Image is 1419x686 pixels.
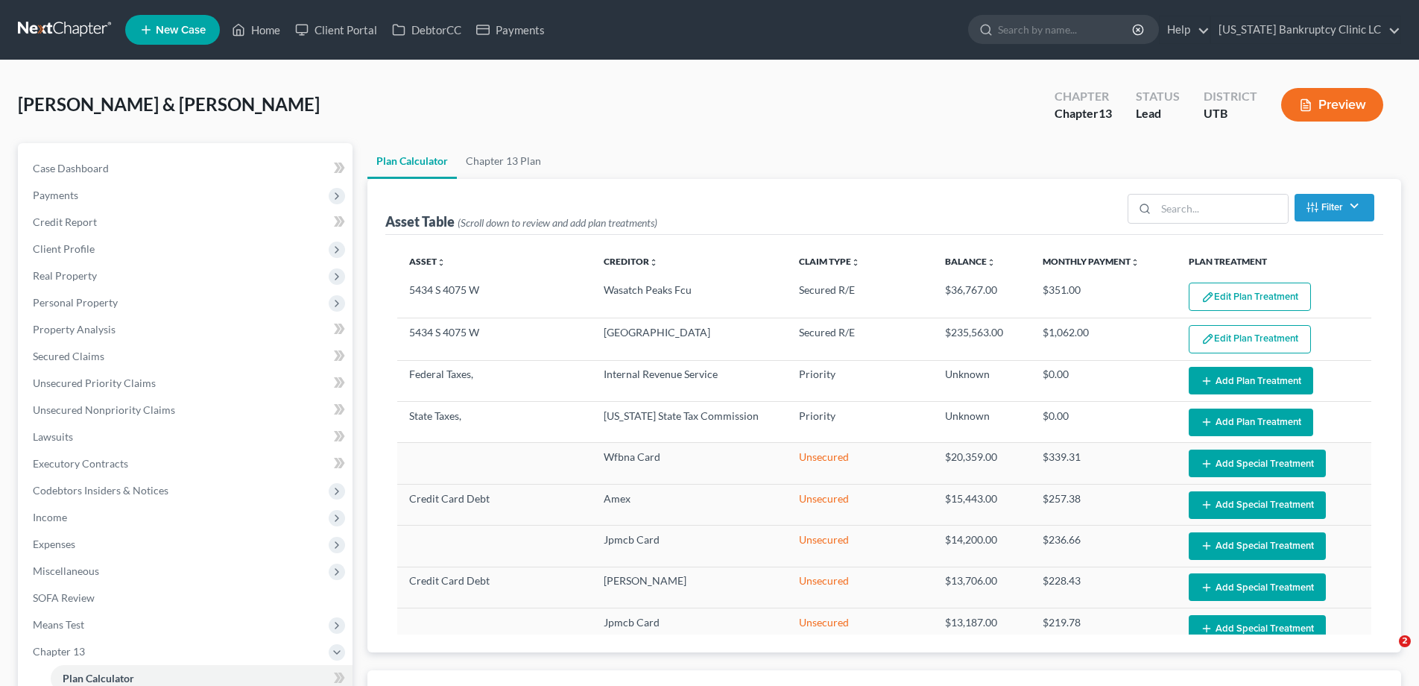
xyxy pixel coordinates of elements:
i: unfold_more [437,258,446,267]
a: Lawsuits [21,424,353,450]
td: $351.00 [1031,277,1177,318]
div: UTB [1204,105,1257,122]
span: Chapter 13 [33,645,85,658]
td: State Taxes, [397,402,592,443]
a: DebtorCC [385,16,469,43]
a: [US_STATE] Bankruptcy Clinic LC [1211,16,1400,43]
span: Client Profile [33,242,95,255]
td: Unsecured [787,608,933,649]
td: Internal Revenue Service [592,360,786,401]
td: $15,443.00 [933,484,1031,525]
a: Unsecured Nonpriority Claims [21,397,353,424]
a: Payments [469,16,552,43]
span: Codebtors Insiders & Notices [33,484,168,497]
td: Jpmcb Card [592,526,786,567]
td: Secured R/E [787,277,933,318]
td: 5434 S 4075 W [397,277,592,318]
td: $219.78 [1031,608,1177,649]
td: Priority [787,360,933,401]
td: $13,706.00 [933,567,1031,608]
i: unfold_more [987,258,996,267]
td: Wfbna Card [592,443,786,484]
a: Credit Report [21,209,353,236]
td: Unknown [933,360,1031,401]
td: $228.43 [1031,567,1177,608]
div: Lead [1136,105,1180,122]
td: $36,767.00 [933,277,1031,318]
td: [GEOGRAPHIC_DATA] [592,318,786,360]
td: Unsecured [787,526,933,567]
button: Filter [1295,194,1374,221]
td: Amex [592,484,786,525]
span: SOFA Review [33,591,95,604]
input: Search by name... [998,16,1134,43]
span: Property Analysis [33,323,116,336]
a: Plan Calculator [367,143,457,179]
span: New Case [156,25,206,36]
td: $339.31 [1031,443,1177,484]
a: Creditorunfold_more [604,256,658,267]
a: Help [1160,16,1210,43]
td: Secured R/E [787,318,933,360]
th: Plan Treatment [1177,247,1371,277]
button: Add Special Treatment [1189,615,1326,643]
span: Unsecured Priority Claims [33,377,156,389]
span: (Scroll down to review and add plan treatments) [458,216,657,229]
span: Miscellaneous [33,564,99,577]
button: Preview [1281,88,1383,122]
div: Status [1136,88,1180,105]
td: Unknown [933,402,1031,443]
a: Property Analysis [21,316,353,343]
button: Add Special Treatment [1189,532,1326,560]
a: Balanceunfold_more [945,256,996,267]
div: Chapter [1055,105,1112,122]
a: Claim Typeunfold_more [799,256,860,267]
button: Edit Plan Treatment [1189,283,1311,311]
i: unfold_more [649,258,658,267]
td: $0.00 [1031,360,1177,401]
td: Jpmcb Card [592,608,786,649]
a: Case Dashboard [21,155,353,182]
span: Credit Report [33,215,97,228]
a: Client Portal [288,16,385,43]
a: Assetunfold_more [409,256,446,267]
iframe: Intercom live chat [1368,635,1404,671]
a: Secured Claims [21,343,353,370]
input: Search... [1156,195,1288,223]
td: Priority [787,402,933,443]
span: 13 [1099,106,1112,120]
a: Executory Contracts [21,450,353,477]
a: Monthly Paymentunfold_more [1043,256,1140,267]
td: $1,062.00 [1031,318,1177,360]
td: Unsecured [787,484,933,525]
button: Add Special Treatment [1189,491,1326,519]
a: Home [224,16,288,43]
span: 2 [1399,635,1411,647]
span: Unsecured Nonpriority Claims [33,403,175,416]
a: Unsecured Priority Claims [21,370,353,397]
button: Add Plan Treatment [1189,367,1313,394]
button: Add Plan Treatment [1189,409,1313,436]
i: unfold_more [1131,258,1140,267]
span: Executory Contracts [33,457,128,470]
td: [US_STATE] State Tax Commission [592,402,786,443]
td: [PERSON_NAME] [592,567,786,608]
td: $257.38 [1031,484,1177,525]
td: Wasatch Peaks Fcu [592,277,786,318]
span: Expenses [33,538,75,550]
img: edit-pencil-c1479a1de80d8dea1e2430c2f745a3c6a07e9d7aa2eeffe225670001d78357a8.svg [1201,291,1214,303]
span: Income [33,511,67,523]
td: Unsecured [787,443,933,484]
span: Personal Property [33,296,118,309]
span: [PERSON_NAME] & [PERSON_NAME] [18,93,320,115]
td: $235,563.00 [933,318,1031,360]
button: Add Special Treatment [1189,573,1326,601]
a: Chapter 13 Plan [457,143,550,179]
td: $20,359.00 [933,443,1031,484]
div: Chapter [1055,88,1112,105]
a: SOFA Review [21,585,353,611]
td: $236.66 [1031,526,1177,567]
button: Add Special Treatment [1189,450,1326,477]
td: $13,187.00 [933,608,1031,649]
div: District [1204,88,1257,105]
